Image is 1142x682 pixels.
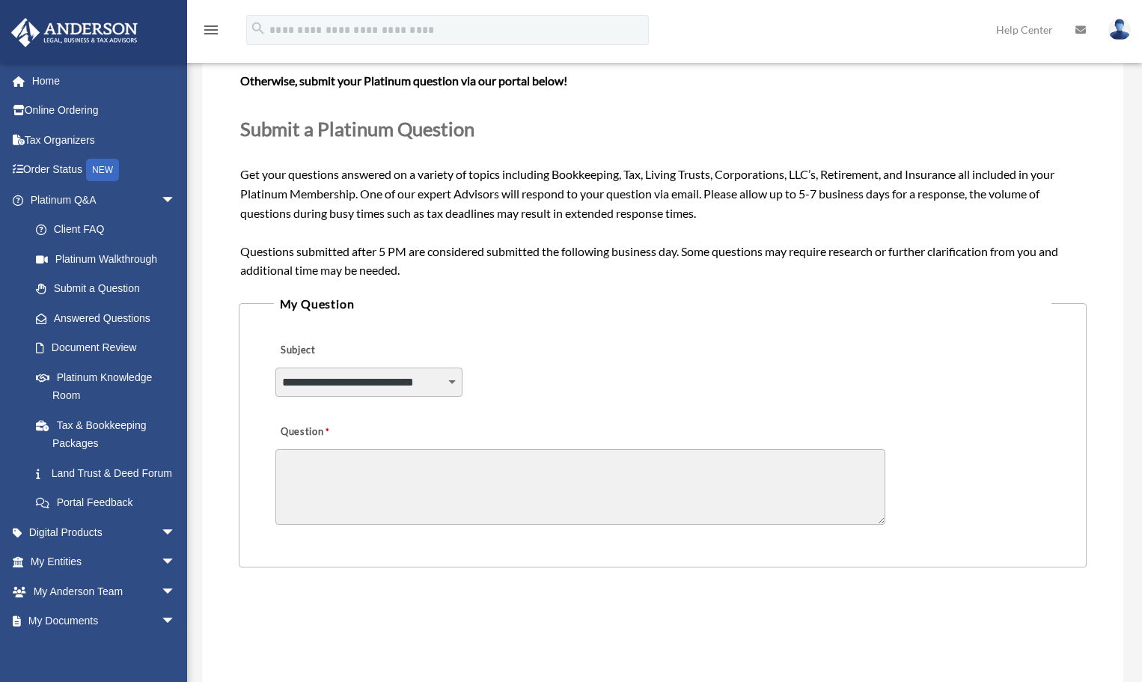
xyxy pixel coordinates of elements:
[7,18,142,47] img: Anderson Advisors Platinum Portal
[10,547,198,577] a: My Entitiesarrow_drop_down
[1108,19,1131,40] img: User Pic
[21,333,198,363] a: Document Review
[243,614,471,672] iframe: reCAPTCHA
[240,73,567,88] b: Otherwise, submit your Platinum question via our portal below!
[161,547,191,578] span: arrow_drop_down
[10,96,198,126] a: Online Ordering
[21,458,198,488] a: Land Trust & Deed Forum
[21,274,191,304] a: Submit a Question
[86,159,119,181] div: NEW
[161,606,191,637] span: arrow_drop_down
[10,66,198,96] a: Home
[10,606,198,636] a: My Documentsarrow_drop_down
[161,185,191,216] span: arrow_drop_down
[21,303,198,333] a: Answered Questions
[202,26,220,39] a: menu
[21,410,198,458] a: Tax & Bookkeeping Packages
[202,21,220,39] i: menu
[10,185,198,215] a: Platinum Q&Aarrow_drop_down
[21,215,198,245] a: Client FAQ
[21,244,198,274] a: Platinum Walkthrough
[21,488,198,518] a: Portal Feedback
[274,293,1052,314] legend: My Question
[161,576,191,607] span: arrow_drop_down
[10,125,198,155] a: Tax Organizers
[275,340,418,361] label: Subject
[240,13,1085,278] span: Get your questions answered on a variety of topics including Bookkeeping, Tax, Living Trusts, Cor...
[250,20,266,37] i: search
[10,576,198,606] a: My Anderson Teamarrow_drop_down
[10,155,198,186] a: Order StatusNEW
[275,421,391,442] label: Question
[10,517,198,547] a: Digital Productsarrow_drop_down
[240,118,474,140] span: Submit a Platinum Question
[21,362,198,410] a: Platinum Knowledge Room
[161,517,191,548] span: arrow_drop_down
